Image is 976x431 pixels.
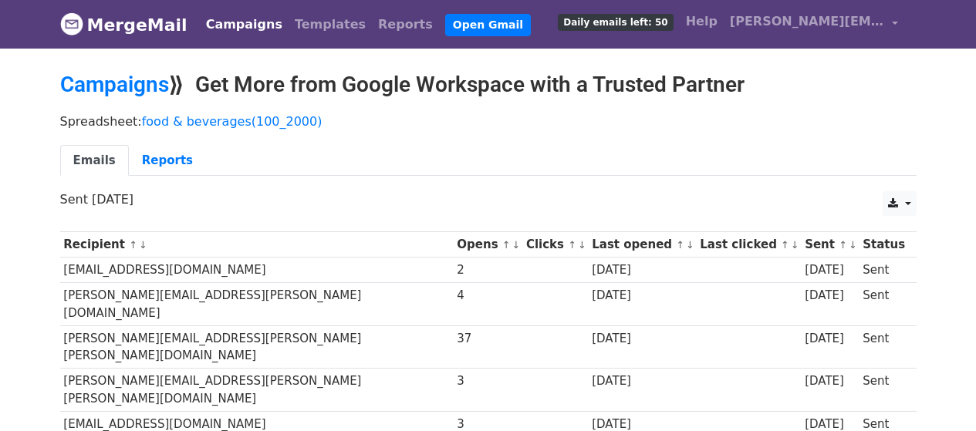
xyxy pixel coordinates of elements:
[859,283,908,326] td: Sent
[60,191,917,207] p: Sent [DATE]
[791,239,799,251] a: ↓
[457,261,518,279] div: 2
[502,239,511,251] a: ↑
[60,369,454,412] td: [PERSON_NAME][EMAIL_ADDRESS][PERSON_NAME][PERSON_NAME][DOMAIN_NAME]
[60,283,454,326] td: [PERSON_NAME][EMAIL_ADDRESS][PERSON_NAME][DOMAIN_NAME]
[60,72,169,97] a: Campaigns
[592,287,692,305] div: [DATE]
[592,261,692,279] div: [DATE]
[849,239,857,251] a: ↓
[512,239,521,251] a: ↓
[60,72,917,98] h2: ⟫ Get More from Google Workspace with a Trusted Partner
[142,114,323,129] a: food & beverages(100_2000)
[60,12,83,35] img: MergeMail logo
[730,12,884,31] span: [PERSON_NAME][EMAIL_ADDRESS][DOMAIN_NAME]
[801,232,859,258] th: Sent
[454,232,523,258] th: Opens
[372,9,439,40] a: Reports
[680,6,724,37] a: Help
[200,9,289,40] a: Campaigns
[859,325,908,369] td: Sent
[592,330,692,348] div: [DATE]
[578,239,586,251] a: ↓
[60,258,454,283] td: [EMAIL_ADDRESS][DOMAIN_NAME]
[781,239,789,251] a: ↑
[139,239,147,251] a: ↓
[805,372,856,390] div: [DATE]
[558,14,673,31] span: Daily emails left: 50
[805,330,856,348] div: [DATE]
[522,232,588,258] th: Clicks
[60,113,917,130] p: Spreadsheet:
[859,369,908,412] td: Sent
[859,258,908,283] td: Sent
[859,232,908,258] th: Status
[457,330,518,348] div: 37
[552,6,679,37] a: Daily emails left: 50
[457,287,518,305] div: 4
[60,8,187,41] a: MergeMail
[588,232,696,258] th: Last opened
[592,372,692,390] div: [DATE]
[805,261,856,279] div: [DATE]
[445,14,531,36] a: Open Gmail
[60,145,129,177] a: Emails
[676,239,684,251] a: ↑
[805,287,856,305] div: [DATE]
[60,325,454,369] td: [PERSON_NAME][EMAIL_ADDRESS][PERSON_NAME][PERSON_NAME][DOMAIN_NAME]
[289,9,372,40] a: Templates
[457,372,518,390] div: 3
[129,239,137,251] a: ↑
[60,232,454,258] th: Recipient
[697,232,802,258] th: Last clicked
[568,239,576,251] a: ↑
[129,145,206,177] a: Reports
[686,239,694,251] a: ↓
[839,239,847,251] a: ↑
[724,6,904,42] a: [PERSON_NAME][EMAIL_ADDRESS][DOMAIN_NAME]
